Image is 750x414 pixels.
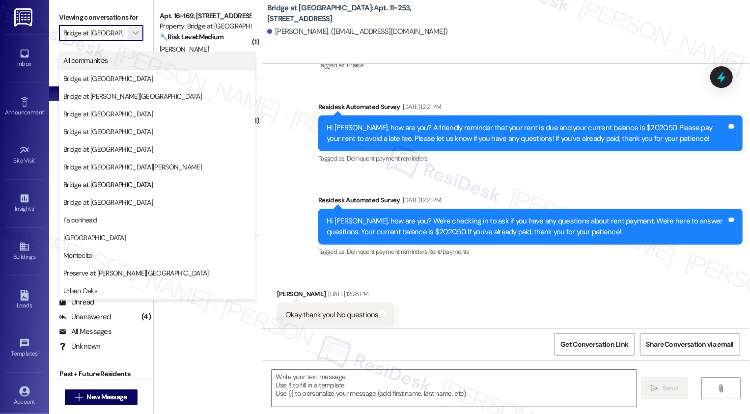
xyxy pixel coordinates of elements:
span: Falconhead [63,215,97,225]
span: Bridge at [GEOGRAPHIC_DATA] [63,197,153,207]
div: Residesk Automated Survey [318,102,743,115]
span: Praise [347,61,363,69]
span: Get Conversation Link [560,339,628,350]
span: Send [663,383,678,393]
span: Delinquent payment reminders , [347,248,428,256]
button: New Message [65,389,138,405]
span: Urban Oaks [63,286,97,296]
span: Delinquent payment reminders [347,154,428,163]
span: • [38,349,39,356]
a: Site Visit • [5,142,44,168]
a: Insights • [5,190,44,217]
div: Unanswered [59,312,111,322]
span: [PERSON_NAME] [160,45,209,54]
div: [DATE] 12:21 PM [400,102,441,112]
div: Tagged as: [277,328,394,342]
i:  [75,393,83,401]
span: Rent/payments [428,248,470,256]
span: Bridge at [GEOGRAPHIC_DATA] [63,74,153,83]
span: Bridge at [GEOGRAPHIC_DATA] [63,109,153,119]
div: [PERSON_NAME]. ([EMAIL_ADDRESS][DOMAIN_NAME]) [267,27,448,37]
strong: 🔧 Risk Level: Medium [160,32,223,41]
a: Buildings [5,238,44,265]
div: [DATE] 12:28 PM [326,289,368,299]
div: Residents [49,279,153,289]
b: Bridge at [GEOGRAPHIC_DATA]: Apt. 11~253, [STREET_ADDRESS] [267,3,464,24]
i:  [718,385,725,392]
div: Hi [PERSON_NAME], how are you? A friendly reminder that your rent is due and your current balance... [327,123,727,144]
div: Unknown [59,341,101,352]
div: Hi [PERSON_NAME], how are you? We're checking in to ask if you have any questions about rent paym... [327,216,727,237]
input: All communities [63,25,128,41]
div: [PERSON_NAME] [277,289,394,303]
span: Bridge at [GEOGRAPHIC_DATA] [63,127,153,137]
div: Unread [59,297,94,307]
img: ResiDesk Logo [14,8,34,27]
a: Inbox [5,45,44,72]
div: Tagged as: [318,245,743,259]
span: Montecito [63,250,92,260]
a: Templates • [5,335,44,361]
span: Preserve at [PERSON_NAME][GEOGRAPHIC_DATA] [63,268,209,278]
div: Past + Future Residents [49,369,153,379]
div: [DATE] 12:21 PM [400,195,441,205]
div: Tagged as: [318,151,743,166]
div: Apt. 16~169, [STREET_ADDRESS] [160,11,250,21]
label: Viewing conversations for [59,10,143,25]
div: Property: Bridge at [GEOGRAPHIC_DATA] [160,21,250,31]
span: • [44,108,45,114]
i:  [133,29,138,37]
div: All Messages [59,327,111,337]
div: (4) [139,309,153,325]
span: All communities [63,55,108,65]
div: Residesk Automated Survey [318,195,743,209]
div: Prospects + Residents [49,55,153,66]
span: Bridge at [GEOGRAPHIC_DATA] [63,144,153,154]
span: [GEOGRAPHIC_DATA] [63,233,126,243]
div: Okay thank you! No questions [285,310,379,320]
i:  [651,385,659,392]
span: New Message [86,392,127,402]
span: Share Conversation via email [646,339,734,350]
span: Bridge at [PERSON_NAME][GEOGRAPHIC_DATA] [63,91,202,101]
button: Share Conversation via email [640,333,740,356]
span: • [35,156,37,163]
span: Bridge at [GEOGRAPHIC_DATA][PERSON_NAME] [63,162,202,172]
button: Get Conversation Link [554,333,635,356]
span: • [34,204,35,211]
a: Account [5,383,44,410]
div: Prospects [49,190,153,200]
span: Bridge at [GEOGRAPHIC_DATA] [63,180,153,190]
a: Leads [5,287,44,313]
div: Tagged as: [318,58,743,72]
button: Send [641,377,689,399]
